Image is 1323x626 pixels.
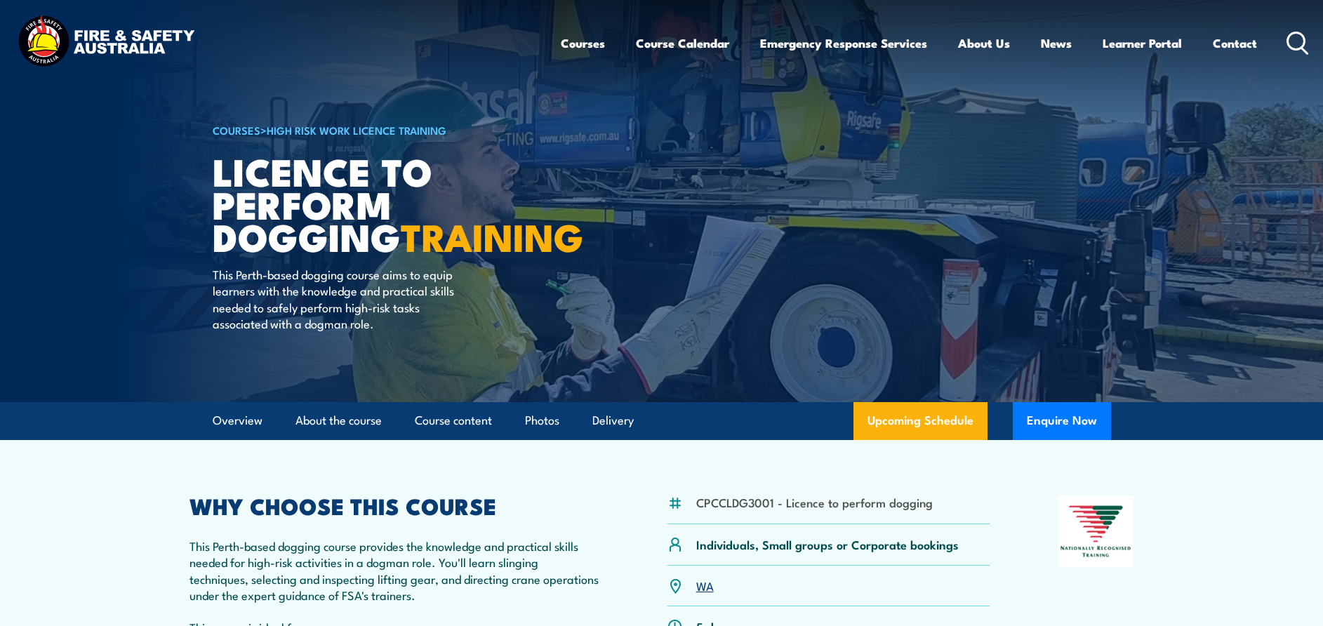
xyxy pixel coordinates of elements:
[696,577,714,594] a: WA
[190,495,599,515] h2: WHY CHOOSE THIS COURSE
[525,402,559,439] a: Photos
[295,402,382,439] a: About the course
[213,122,260,138] a: COURSES
[415,402,492,439] a: Course content
[592,402,634,439] a: Delivery
[213,154,559,253] h1: Licence to Perform Dogging
[561,25,605,62] a: Courses
[213,402,262,439] a: Overview
[1041,25,1072,62] a: News
[1103,25,1182,62] a: Learner Portal
[1058,495,1134,567] img: Nationally Recognised Training logo.
[213,121,559,138] h6: >
[213,266,469,332] p: This Perth-based dogging course aims to equip learners with the knowledge and practical skills ne...
[853,402,988,440] a: Upcoming Schedule
[696,494,933,510] li: CPCCLDG3001 - Licence to perform dogging
[696,536,959,552] p: Individuals, Small groups or Corporate bookings
[760,25,927,62] a: Emergency Response Services
[1013,402,1111,440] button: Enquire Now
[401,206,583,265] strong: TRAINING
[190,538,599,604] p: This Perth-based dogging course provides the knowledge and practical skills needed for high-risk ...
[958,25,1010,62] a: About Us
[636,25,729,62] a: Course Calendar
[1213,25,1257,62] a: Contact
[267,122,446,138] a: High Risk Work Licence Training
